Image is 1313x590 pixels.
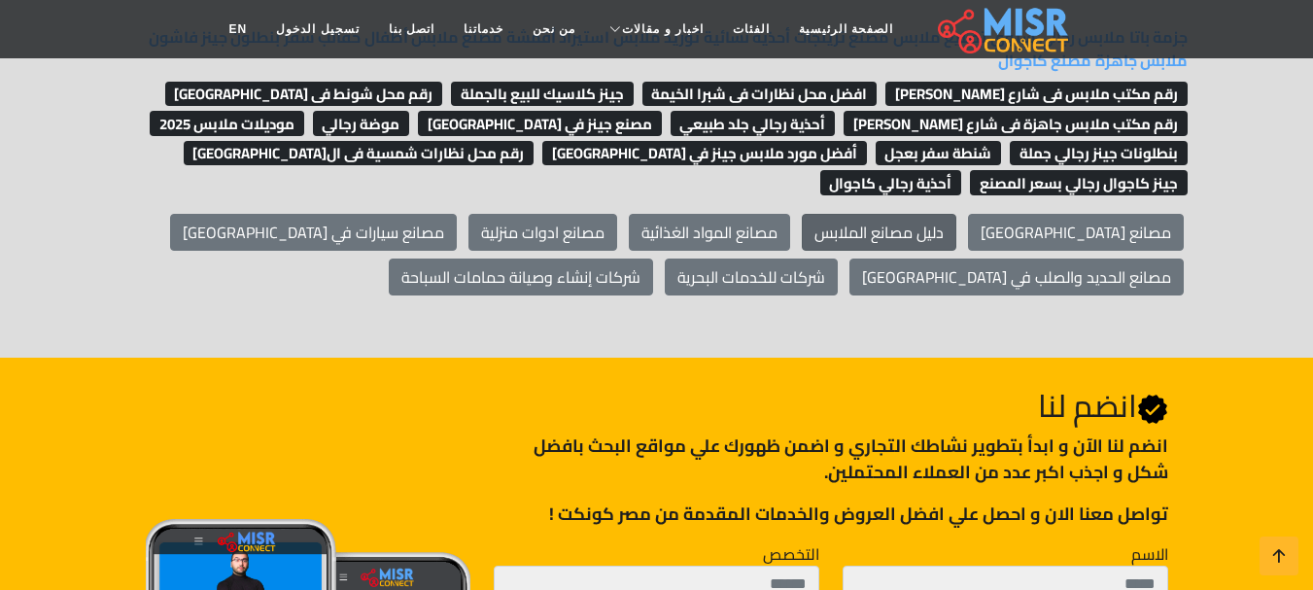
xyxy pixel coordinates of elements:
[389,259,653,295] a: شركات إنشاء وصيانة حمامات السباحة
[784,11,908,48] a: الصفحة الرئيسية
[308,109,410,138] a: موضة رجالي
[815,168,962,197] a: أحذية رجالي كاجوال
[494,387,1167,425] h2: انضم لنا
[215,11,262,48] a: EN
[1010,141,1188,166] span: بنطلونات جينز رجالي جملة
[965,168,1188,197] a: جينز كاجوال رجالي بسعر المصنع
[1095,46,1188,75] a: ملابس جاهزة
[849,259,1184,295] a: مصانع الحديد والصلب في [GEOGRAPHIC_DATA]
[1131,542,1168,566] label: الاسم
[642,82,878,107] span: افضل محل نظارات فى شبرا الخيمة
[763,542,819,566] label: التخصص
[179,138,535,167] a: رقم محل نظارات شمسية فى ال[GEOGRAPHIC_DATA]
[170,214,457,251] a: مصانع سيارات في [GEOGRAPHIC_DATA]
[1137,394,1168,425] svg: Verified account
[970,170,1188,195] span: جينز كاجوال رجالي بسعر المصنع
[820,170,962,195] span: أحذية رجالي كاجوال
[446,79,634,108] a: جينز كلاسيك للبيع بالجملة
[876,141,1002,166] span: شنطة سفر بعجل
[638,79,878,108] a: افضل محل نظارات فى شبرا الخيمة
[518,11,590,48] a: من نحن
[451,82,634,107] span: جينز كلاسيك للبيع بالجملة
[184,141,535,166] span: رقم محل نظارات شمسية فى ال[GEOGRAPHIC_DATA]
[938,5,1068,53] img: main.misr_connect
[145,109,304,138] a: موديلات ملابس 2025
[261,11,373,48] a: تسجيل الدخول
[839,109,1188,138] a: رقم مكتب ملابس جاهزة فى شارع [PERSON_NAME]
[666,109,836,138] a: أحذية رجالي جلد طبيعي
[494,501,1167,527] p: تواصل معنا الان و احصل علي افضل العروض والخدمات المقدمة من مصر كونكت !
[718,11,784,48] a: الفئات
[671,111,836,136] span: أحذية رجالي جلد طبيعي
[802,214,956,251] a: دليل مصانع الملابس
[881,79,1188,108] a: رقم مكتب ملابس فى شارع [PERSON_NAME]
[542,141,867,166] span: أفضل مورد ملابس جينز في [GEOGRAPHIC_DATA]
[160,79,443,108] a: رقم محل شونط فى [GEOGRAPHIC_DATA]
[844,111,1188,136] span: رقم مكتب ملابس جاهزة فى شارع [PERSON_NAME]
[871,138,1002,167] a: شنطة سفر بعجل
[449,11,518,48] a: خدماتنا
[968,214,1184,251] a: مصانع [GEOGRAPHIC_DATA]
[885,82,1188,107] span: رقم مكتب ملابس فى شارع [PERSON_NAME]
[590,11,718,48] a: اخبار و مقالات
[629,214,790,251] a: مصانع المواد الغذائية
[413,109,662,138] a: مصنع جينز في [GEOGRAPHIC_DATA]
[665,259,838,295] a: شركات للخدمات البحرية
[418,111,662,136] span: مصنع جينز في [GEOGRAPHIC_DATA]
[622,20,704,38] span: اخبار و مقالات
[468,214,617,251] a: مصانع ادوات منزلية
[313,111,410,136] span: موضة رجالي
[1005,138,1188,167] a: بنطلونات جينز رجالي جملة
[494,433,1167,485] p: انضم لنا اﻵن و ابدأ بتطوير نشاطك التجاري و اضمن ظهورك علي مواقع البحث بافضل شكل و اجذب اكبر عدد م...
[165,82,443,107] span: رقم محل شونط فى [GEOGRAPHIC_DATA]
[374,11,449,48] a: اتصل بنا
[150,111,304,136] span: موديلات ملابس 2025
[537,138,867,167] a: أفضل مورد ملابس جينز في [GEOGRAPHIC_DATA]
